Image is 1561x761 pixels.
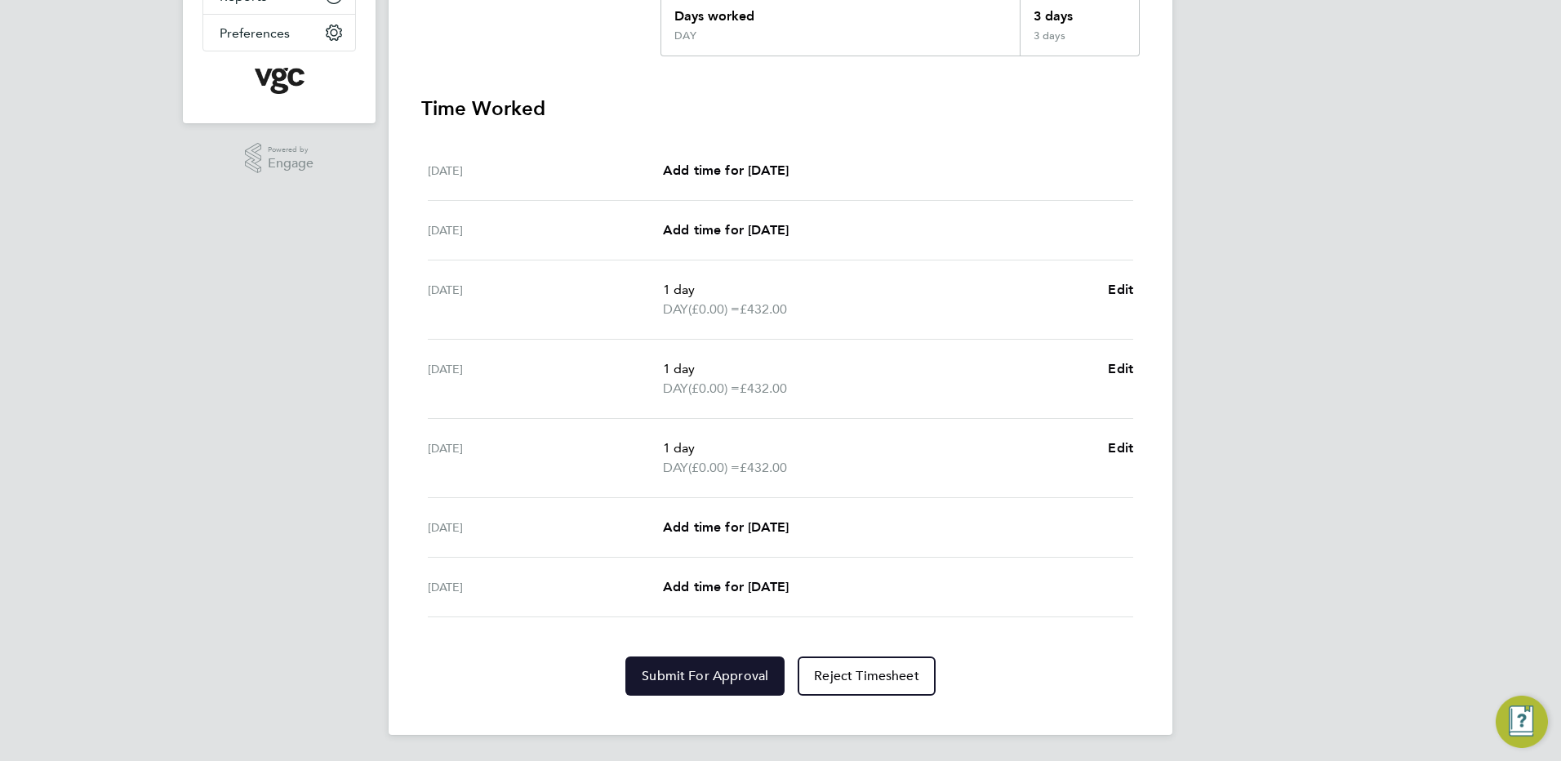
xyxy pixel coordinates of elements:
span: Reject Timesheet [814,668,919,684]
div: [DATE] [428,280,663,319]
span: (£0.00) = [688,460,740,475]
p: 1 day [663,280,1095,300]
span: Preferences [220,25,290,41]
span: (£0.00) = [688,380,740,396]
div: [DATE] [428,438,663,478]
button: Engage Resource Center [1496,696,1548,748]
h3: Time Worked [421,96,1140,122]
div: [DATE] [428,161,663,180]
a: Add time for [DATE] [663,161,789,180]
span: DAY [663,300,688,319]
div: [DATE] [428,577,663,597]
img: vgcgroup-logo-retina.png [255,68,305,94]
span: Powered by [268,143,314,157]
span: Engage [268,157,314,171]
p: 1 day [663,359,1095,379]
span: Add time for [DATE] [663,162,789,178]
span: Submit For Approval [642,668,768,684]
a: Edit [1108,438,1133,458]
div: 3 days [1020,29,1139,56]
p: 1 day [663,438,1095,458]
span: (£0.00) = [688,301,740,317]
span: Edit [1108,282,1133,297]
span: Add time for [DATE] [663,579,789,594]
span: Edit [1108,440,1133,456]
a: Add time for [DATE] [663,220,789,240]
button: Reject Timesheet [798,656,936,696]
span: £432.00 [740,380,787,396]
div: DAY [674,29,696,42]
button: Preferences [203,15,355,51]
button: Submit For Approval [625,656,785,696]
span: DAY [663,458,688,478]
a: Powered byEngage [245,143,314,174]
span: Edit [1108,361,1133,376]
span: DAY [663,379,688,398]
div: [DATE] [428,220,663,240]
div: [DATE] [428,359,663,398]
span: Add time for [DATE] [663,222,789,238]
div: [DATE] [428,518,663,537]
a: Edit [1108,359,1133,379]
span: Add time for [DATE] [663,519,789,535]
a: Go to home page [202,68,356,94]
span: £432.00 [740,301,787,317]
a: Add time for [DATE] [663,518,789,537]
a: Edit [1108,280,1133,300]
a: Add time for [DATE] [663,577,789,597]
span: £432.00 [740,460,787,475]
